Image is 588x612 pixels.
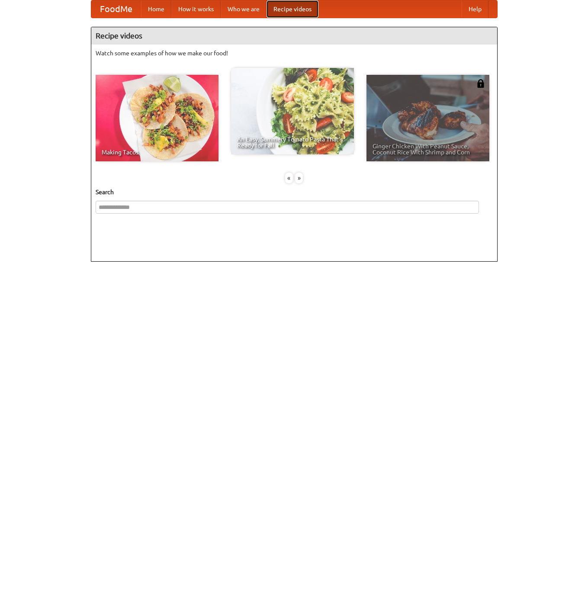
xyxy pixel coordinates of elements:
div: « [285,173,293,183]
p: Watch some examples of how we make our food! [96,49,493,58]
a: How it works [171,0,221,18]
a: Home [141,0,171,18]
img: 483408.png [476,79,485,88]
div: » [295,173,303,183]
a: An Easy, Summery Tomato Pasta That's Ready for Fall [231,68,354,154]
a: FoodMe [91,0,141,18]
a: Who we are [221,0,267,18]
h4: Recipe videos [91,27,497,45]
a: Help [462,0,488,18]
span: Making Tacos [102,149,212,155]
a: Making Tacos [96,75,218,161]
h5: Search [96,188,493,196]
a: Recipe videos [267,0,318,18]
span: An Easy, Summery Tomato Pasta That's Ready for Fall [237,136,348,148]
